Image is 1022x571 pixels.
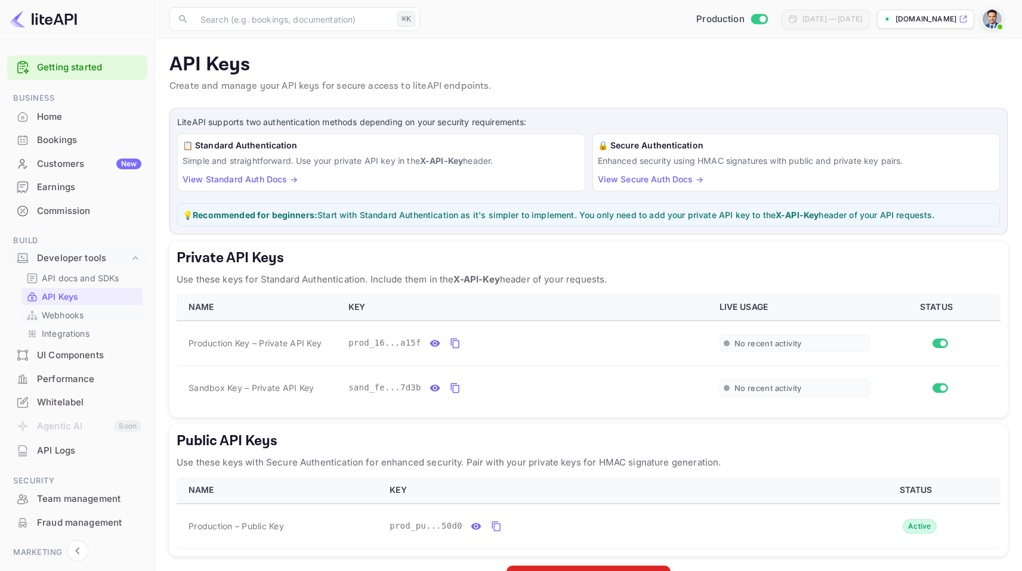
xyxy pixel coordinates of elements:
button: Collapse navigation [67,540,88,561]
a: View Standard Auth Docs → [183,174,298,184]
div: Home [37,110,141,124]
div: Switch to Sandbox mode [691,13,772,26]
th: LIVE USAGE [712,294,877,321]
div: Integrations [21,325,143,342]
span: Business [7,92,147,105]
div: Whitelabel [7,391,147,414]
h5: Private API Keys [177,249,1001,268]
img: Santiago Moran Labat [983,10,1002,29]
a: Performance [7,368,147,390]
div: Commission [7,200,147,223]
a: Fraud management [7,511,147,533]
span: Production [696,13,745,26]
div: Webhooks [21,306,143,324]
strong: X-API-Key [453,274,499,285]
p: Use these keys with Secure Authentication for enhanced security. Pair with your private keys for ... [177,455,1001,470]
strong: X-API-Key [776,210,819,220]
div: Team management [7,488,147,511]
a: Earnings [7,176,147,198]
p: 💡 Start with Standard Authentication as it's simpler to implement. You only need to add your priv... [183,209,995,221]
h6: 🔒 Secure Authentication [598,139,995,152]
div: Developer tools [7,248,147,269]
a: CustomersNew [7,153,147,175]
span: sand_fe...7d3b [348,381,421,394]
div: Earnings [37,181,141,194]
p: Webhooks [42,309,84,321]
div: Bookings [7,129,147,152]
div: Fraud management [37,516,141,530]
p: Use these keys for Standard Authentication. Include them in the header of your requests. [177,272,1001,287]
strong: X-API-Key [420,156,463,166]
div: ⌘K [397,11,415,27]
a: Integrations [26,327,138,340]
div: API Logs [7,439,147,463]
div: Customers [37,157,141,171]
p: API Keys [169,53,1008,77]
th: STATUS [836,477,1001,504]
p: API Keys [42,290,78,303]
a: Home [7,105,147,128]
span: Build [7,234,147,247]
div: Performance [37,373,141,386]
h6: 📋 Standard Authentication [183,139,580,152]
div: Team management [37,492,141,506]
th: STATUS [877,294,1001,321]
div: Fraud management [7,511,147,535]
div: API Keys [21,288,143,305]
th: KEY [382,477,836,504]
a: API docs and SDKs [26,272,138,284]
a: UI Components [7,344,147,366]
div: Developer tools [37,252,129,265]
a: Whitelabel [7,391,147,413]
a: Getting started [37,61,141,75]
p: Create and manage your API keys for secure access to liteAPI endpoints. [169,79,1008,94]
div: UI Components [7,344,147,367]
img: LiteAPI logo [10,10,77,29]
div: [DATE] — [DATE] [802,14,862,24]
a: Team management [7,488,147,510]
p: Integrations [42,327,89,340]
a: API Logs [7,439,147,461]
table: private api keys table [177,294,1001,410]
a: Bookings [7,129,147,151]
span: Sandbox Key – Private API Key [189,381,314,394]
div: Bookings [37,134,141,147]
strong: Recommended for beginners: [193,210,317,220]
div: Commission [37,204,141,218]
p: Simple and straightforward. Use your private API key in the header. [183,154,580,167]
th: NAME [177,294,341,321]
div: New [116,159,141,169]
h5: Public API Keys [177,432,1001,451]
span: Production Key – Private API Key [189,337,322,349]
th: KEY [341,294,712,321]
span: Production – Public Key [189,520,284,532]
span: No recent activity [734,383,802,393]
table: public api keys table [177,477,1001,549]
a: Webhooks [26,309,138,321]
div: Active [903,519,937,533]
a: API Keys [26,290,138,303]
div: Earnings [7,176,147,199]
th: NAME [177,477,382,504]
div: Performance [7,368,147,391]
span: prod_pu...50d0 [390,520,462,532]
p: [DOMAIN_NAME] [896,14,956,24]
span: No recent activity [734,339,802,349]
span: prod_16...a15f [348,337,421,349]
p: API docs and SDKs [42,272,119,284]
div: API Logs [37,444,141,458]
div: CustomersNew [7,153,147,176]
p: LiteAPI supports two authentication methods depending on your security requirements: [177,116,1000,129]
a: Commission [7,200,147,222]
input: Search (e.g. bookings, documentation) [193,7,393,31]
span: Security [7,474,147,488]
div: Whitelabel [37,396,141,409]
div: Home [7,105,147,129]
div: API docs and SDKs [21,269,143,287]
div: UI Components [37,349,141,362]
span: Marketing [7,546,147,559]
a: View Secure Auth Docs → [598,174,703,184]
p: Enhanced security using HMAC signatures with public and private key pairs. [598,154,995,167]
div: Getting started [7,55,147,80]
